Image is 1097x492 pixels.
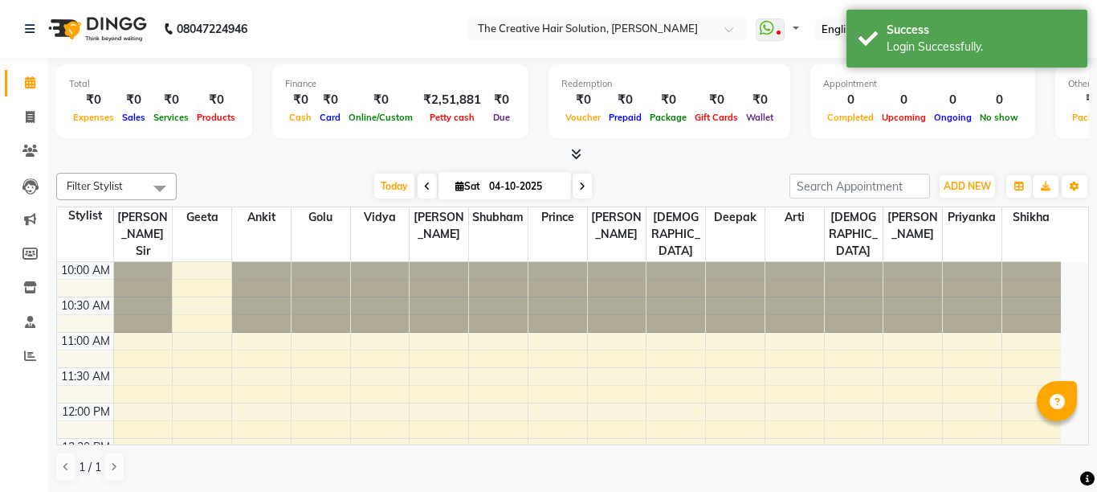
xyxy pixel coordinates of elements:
div: Total [69,77,239,91]
b: 08047224946 [177,6,247,51]
span: [PERSON_NAME] [883,207,942,244]
div: Success [887,22,1075,39]
div: 12:30 PM [59,439,113,456]
div: 10:00 AM [58,262,113,279]
span: Shikha [1002,207,1061,228]
div: 0 [930,91,976,109]
div: 12:00 PM [59,404,113,420]
span: Priyanka [943,207,1001,228]
span: Sales [118,112,149,123]
div: 11:00 AM [58,333,113,350]
span: Prepaid [605,112,646,123]
div: Login Successfully. [887,39,1075,55]
span: Wallet [742,112,777,123]
span: Upcoming [878,112,930,123]
span: 1 / 1 [79,459,101,476]
span: Due [489,112,514,123]
span: [PERSON_NAME] Sir [114,207,173,261]
div: 0 [976,91,1022,109]
div: ₹0 [345,91,417,109]
input: Search Appointment [789,174,930,199]
img: logo [41,6,151,51]
div: Stylist [57,207,113,224]
span: Golu [292,207,350,228]
span: Vidya [351,207,410,228]
div: ₹0 [646,91,691,109]
div: ₹0 [69,91,118,109]
div: ₹0 [149,91,193,109]
span: No show [976,112,1022,123]
span: Card [316,112,345,123]
input: 2025-10-04 [484,174,565,199]
div: 11:30 AM [58,368,113,385]
div: Appointment [823,77,1022,91]
div: Finance [285,77,516,91]
span: Online/Custom [345,112,417,123]
span: Services [149,112,193,123]
span: Package [646,112,691,123]
span: [PERSON_NAME] [410,207,468,244]
div: ₹0 [118,91,149,109]
span: [PERSON_NAME] [588,207,646,244]
span: Arti [765,207,824,228]
span: Ankit [232,207,291,228]
span: Today [374,174,414,199]
span: Completed [823,112,878,123]
span: Sat [451,180,484,192]
div: ₹0 [742,91,777,109]
button: ADD NEW [940,175,995,198]
span: Expenses [69,112,118,123]
span: Gift Cards [691,112,742,123]
span: Cash [285,112,316,123]
div: 10:30 AM [58,297,113,314]
div: ₹0 [561,91,605,109]
div: ₹0 [605,91,646,109]
span: [DEMOGRAPHIC_DATA] [646,207,705,261]
span: Filter Stylist [67,179,123,192]
div: ₹0 [487,91,516,109]
span: Deepak [706,207,765,228]
span: Shubham [469,207,528,228]
div: ₹0 [285,91,316,109]
div: 0 [878,91,930,109]
div: 0 [823,91,878,109]
div: ₹0 [316,91,345,109]
span: Petty cash [426,112,479,123]
div: ₹0 [691,91,742,109]
div: ₹0 [193,91,239,109]
span: Geeta [173,207,231,228]
span: Voucher [561,112,605,123]
span: Products [193,112,239,123]
span: [DEMOGRAPHIC_DATA] [825,207,883,261]
span: Prince [528,207,587,228]
span: Ongoing [930,112,976,123]
div: ₹2,51,881 [417,91,487,109]
div: Redemption [561,77,777,91]
span: ADD NEW [944,180,991,192]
